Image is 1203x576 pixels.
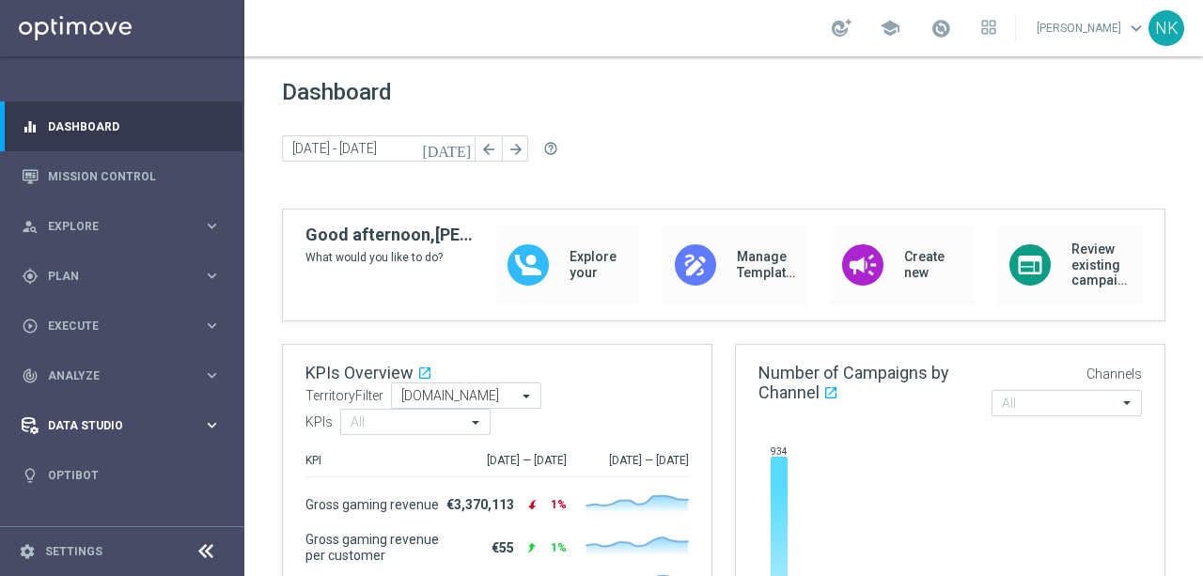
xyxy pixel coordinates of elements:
i: person_search [22,218,39,235]
i: keyboard_arrow_right [203,317,221,335]
span: Data Studio [48,420,203,431]
button: person_search Explore keyboard_arrow_right [21,219,222,234]
a: [PERSON_NAME]keyboard_arrow_down [1035,14,1148,42]
button: lightbulb Optibot [21,468,222,483]
button: play_circle_outline Execute keyboard_arrow_right [21,319,222,334]
div: Analyze [22,367,203,384]
a: Optibot [48,450,221,500]
div: Dashboard [22,101,221,151]
span: keyboard_arrow_down [1126,18,1147,39]
i: settings [19,543,36,560]
div: Optibot [22,450,221,500]
div: NK [1148,10,1184,46]
button: track_changes Analyze keyboard_arrow_right [21,368,222,383]
a: Dashboard [48,101,221,151]
button: gps_fixed Plan keyboard_arrow_right [21,269,222,284]
button: Data Studio keyboard_arrow_right [21,418,222,433]
i: equalizer [22,118,39,135]
span: Plan [48,271,203,282]
i: track_changes [22,367,39,384]
div: Mission Control [22,151,221,201]
span: Explore [48,221,203,232]
div: Data Studio [22,417,203,434]
span: school [880,18,900,39]
button: equalizer Dashboard [21,119,222,134]
button: Mission Control [21,169,222,184]
i: gps_fixed [22,268,39,285]
i: lightbulb [22,467,39,484]
a: Settings [45,546,102,557]
i: keyboard_arrow_right [203,217,221,235]
div: Plan [22,268,203,285]
a: Mission Control [48,151,221,201]
div: Explore [22,218,203,235]
span: Execute [48,320,203,332]
span: Analyze [48,370,203,381]
i: play_circle_outline [22,318,39,335]
i: keyboard_arrow_right [203,416,221,434]
i: keyboard_arrow_right [203,366,221,384]
i: keyboard_arrow_right [203,267,221,285]
div: Execute [22,318,203,335]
